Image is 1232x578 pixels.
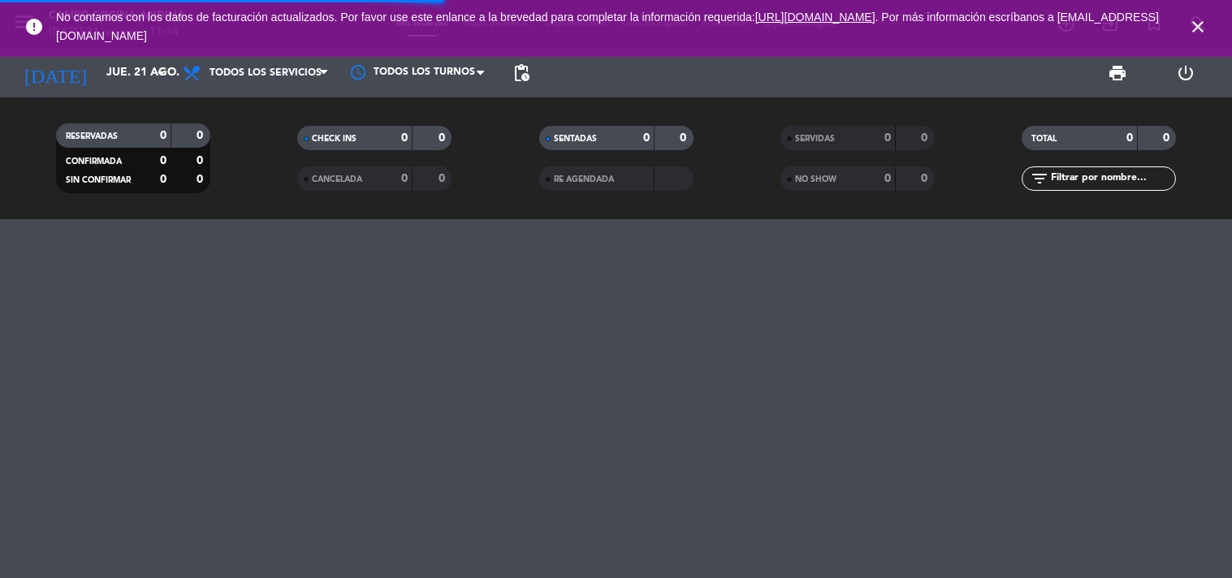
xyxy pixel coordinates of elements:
span: SIN CONFIRMAR [66,176,131,184]
a: [URL][DOMAIN_NAME] [755,11,875,24]
i: error [24,17,44,37]
strong: 0 [921,132,931,144]
span: RE AGENDADA [554,175,614,183]
span: CONFIRMADA [66,157,122,166]
i: filter_list [1030,169,1049,188]
div: LOG OUT [1152,49,1220,97]
strong: 0 [197,174,206,185]
strong: 0 [884,173,891,184]
span: NO SHOW [795,175,836,183]
strong: 0 [401,173,408,184]
strong: 0 [884,132,891,144]
span: No contamos con los datos de facturación actualizados. Por favor use este enlance a la brevedad p... [56,11,1159,42]
span: SENTADAS [554,135,597,143]
strong: 0 [401,132,408,144]
i: [DATE] [12,55,98,91]
span: TOTAL [1031,135,1057,143]
strong: 0 [439,132,448,144]
a: . Por más información escríbanos a [EMAIL_ADDRESS][DOMAIN_NAME] [56,11,1159,42]
span: SERVIDAS [795,135,835,143]
strong: 0 [197,155,206,166]
span: CHECK INS [312,135,357,143]
input: Filtrar por nombre... [1049,170,1175,188]
strong: 0 [643,132,650,144]
i: arrow_drop_down [151,63,171,83]
strong: 0 [439,173,448,184]
strong: 0 [921,173,931,184]
i: power_settings_new [1176,63,1195,83]
strong: 0 [680,132,689,144]
strong: 0 [1163,132,1173,144]
strong: 0 [160,130,166,141]
strong: 0 [160,174,166,185]
span: CANCELADA [312,175,362,183]
strong: 0 [197,130,206,141]
i: close [1188,17,1208,37]
span: Todos los servicios [210,67,322,79]
strong: 0 [160,155,166,166]
span: RESERVADAS [66,132,118,140]
span: pending_actions [512,63,531,83]
span: print [1108,63,1127,83]
strong: 0 [1126,132,1133,144]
